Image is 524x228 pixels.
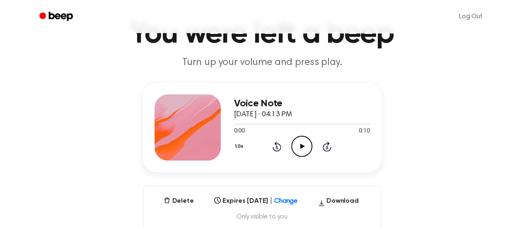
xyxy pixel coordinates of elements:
[315,196,362,209] button: Download
[234,139,246,154] button: 1.0x
[234,127,245,136] span: 0:00
[234,98,370,109] h3: Voice Note
[103,56,421,70] p: Turn up your volume and press play.
[234,111,292,118] span: [DATE] · 04:13 PM
[154,213,371,221] span: Only visible to you
[451,7,491,26] a: Log Out
[160,196,197,206] button: Delete
[359,127,369,136] span: 0:10
[50,19,474,49] h1: You were left a beep
[34,9,80,25] a: Beep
